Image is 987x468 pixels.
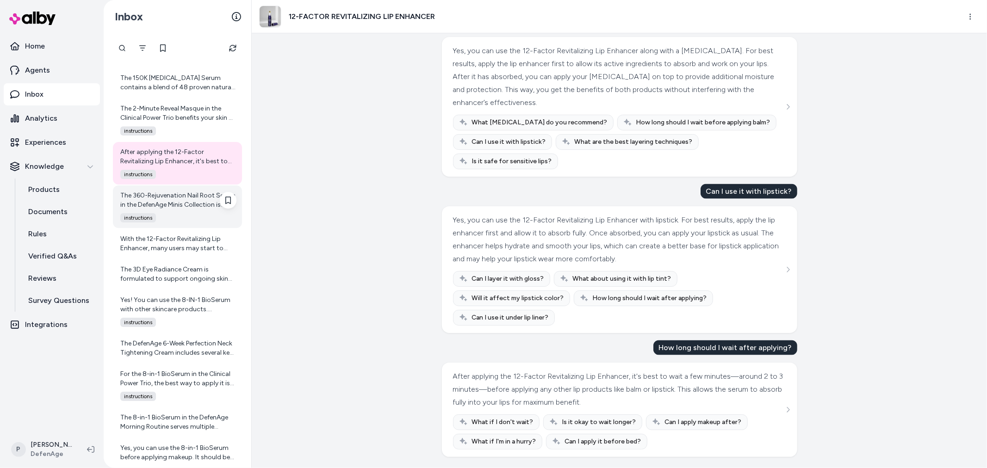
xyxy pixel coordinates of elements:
div: Yes, you can use the 12-Factor Revitalizing Lip Enhancer with lipstick. For best results, apply t... [453,214,784,265]
a: Inbox [4,83,100,105]
button: P[PERSON_NAME]DefenAge [6,435,80,464]
span: Can I use it under lip liner? [472,313,549,322]
span: What [MEDICAL_DATA] do you recommend? [472,118,608,127]
p: Documents [28,206,68,217]
a: Products [19,179,100,201]
a: Survey Questions [19,289,100,312]
a: Rules [19,223,100,245]
a: Analytics [4,107,100,129]
span: instructions [120,126,156,135]
p: Rules [28,228,47,240]
button: See more [782,101,794,112]
div: After applying the 12-Factor Revitalizing Lip Enhancer, it's best to wait a few minutes—around 2 ... [120,148,236,166]
div: The 2-Minute Reveal Masque in the Clinical Power Trio benefits your skin by providing gentle yet ... [120,104,236,123]
span: instructions [120,392,156,401]
span: Can I layer it with gloss? [472,274,544,283]
h2: Inbox [115,10,143,24]
button: See more [782,264,794,275]
button: Filter [133,39,152,57]
a: The 360-Rejuvenation Nail Root Serum in the DefenAge Minis Collection is designed to support the ... [113,185,242,228]
a: The 150K [MEDICAL_DATA] Serum contains a blend of 48 proven natural ingredients infused at their ... [113,68,242,98]
div: Yes, you can use the 8-in-1 BioSerum before applying makeup. It should be the last step in your s... [120,443,236,462]
span: Is it safe for sensitive lips? [472,157,552,166]
div: The 3D Eye Radiance Cream is formulated to support ongoing skin renewal and repair around the eye... [120,265,236,283]
img: alby Logo [9,12,56,25]
a: For the 8-in-1 BioSerum in the Clinical Power Trio, the best way to apply it is to use one pump o... [113,364,242,406]
p: Verified Q&As [28,251,77,262]
div: Yes! You can use the 8-IN-1 BioSerum with other skincare products. DefenAge's products have diffe... [120,296,236,314]
span: Can I apply it before bed? [565,437,641,446]
p: [PERSON_NAME] [31,440,72,450]
a: With the 12-Factor Revitalizing Lip Enhancer, many users may start to notice initial improvements... [113,229,242,259]
p: Experiences [25,137,66,148]
div: For the 8-in-1 BioSerum in the Clinical Power Trio, the best way to apply it is to use one pump o... [120,369,236,388]
img: lip-serum-v3.jpg [260,6,281,27]
p: Agents [25,65,50,76]
span: DefenAge [31,450,72,459]
a: The 3D Eye Radiance Cream is formulated to support ongoing skin renewal and repair around the eye... [113,259,242,289]
span: What about using it with lip tint? [573,274,671,283]
span: Can I apply makeup after? [665,418,742,427]
span: What are the best layering techniques? [575,137,693,147]
span: Is it okay to wait longer? [562,418,636,427]
a: After applying the 12-Factor Revitalizing Lip Enhancer, it's best to wait a few minutes—around 2 ... [113,142,242,185]
a: Verified Q&As [19,245,100,267]
button: See more [782,404,794,415]
div: How long should I wait after applying? [653,340,797,355]
span: instructions [120,318,156,327]
button: Refresh [223,39,242,57]
a: Home [4,35,100,57]
p: Home [25,41,45,52]
span: instructions [120,213,156,222]
h3: 12-FACTOR REVITALIZING LIP ENHANCER [289,11,435,22]
p: Inbox [25,89,43,100]
span: instructions [120,170,156,179]
span: What if I don't wait? [472,418,534,427]
a: The 2-Minute Reveal Masque in the Clinical Power Trio benefits your skin by providing gentle yet ... [113,99,242,141]
p: Products [28,184,60,195]
div: After applying the 12-Factor Revitalizing Lip Enhancer, it's best to wait a few minutes—around 2 ... [453,370,784,409]
div: The 360-Rejuvenation Nail Root Serum in the DefenAge Minis Collection is designed to support the ... [120,191,236,209]
span: Will it affect my lipstick color? [472,294,564,303]
p: Knowledge [25,161,64,172]
a: Yes! You can use the 8-IN-1 BioSerum with other skincare products. DefenAge's products have diffe... [113,290,242,333]
a: Agents [4,59,100,81]
span: P [11,442,26,457]
a: The 8-in-1 BioSerum in the DefenAge Morning Routine serves multiple important functions for your ... [113,407,242,437]
div: With the 12-Factor Revitalizing Lip Enhancer, many users may start to notice initial improvements... [120,234,236,253]
a: Reviews [19,267,100,289]
div: The 8-in-1 BioSerum in the DefenAge Morning Routine serves multiple important functions for your ... [120,413,236,431]
span: How long should I wait after applying? [593,294,707,303]
div: The 150K [MEDICAL_DATA] Serum contains a blend of 48 proven natural ingredients infused at their ... [120,74,236,92]
a: Yes, you can use the 8-in-1 BioSerum before applying makeup. It should be the last step in your s... [113,438,242,468]
div: Yes, you can use the 12-Factor Revitalizing Lip Enhancer along with a [MEDICAL_DATA]. For best re... [453,44,784,109]
span: What if I'm in a hurry? [472,437,536,446]
p: Analytics [25,113,57,124]
a: Documents [19,201,100,223]
div: Can I use it with lipstick? [701,184,797,199]
p: Integrations [25,319,68,330]
a: Integrations [4,314,100,336]
p: Reviews [28,273,56,284]
a: The DefenAge 6-Week Perfection Neck Tightening Cream includes several key ingredients designed to... [113,333,242,363]
a: Experiences [4,131,100,154]
span: Can I use it with lipstick? [472,137,546,147]
span: How long should I wait before applying balm? [636,118,770,127]
button: Knowledge [4,155,100,178]
div: The DefenAge 6-Week Perfection Neck Tightening Cream includes several key ingredients designed to... [120,339,236,357]
p: Survey Questions [28,295,89,306]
